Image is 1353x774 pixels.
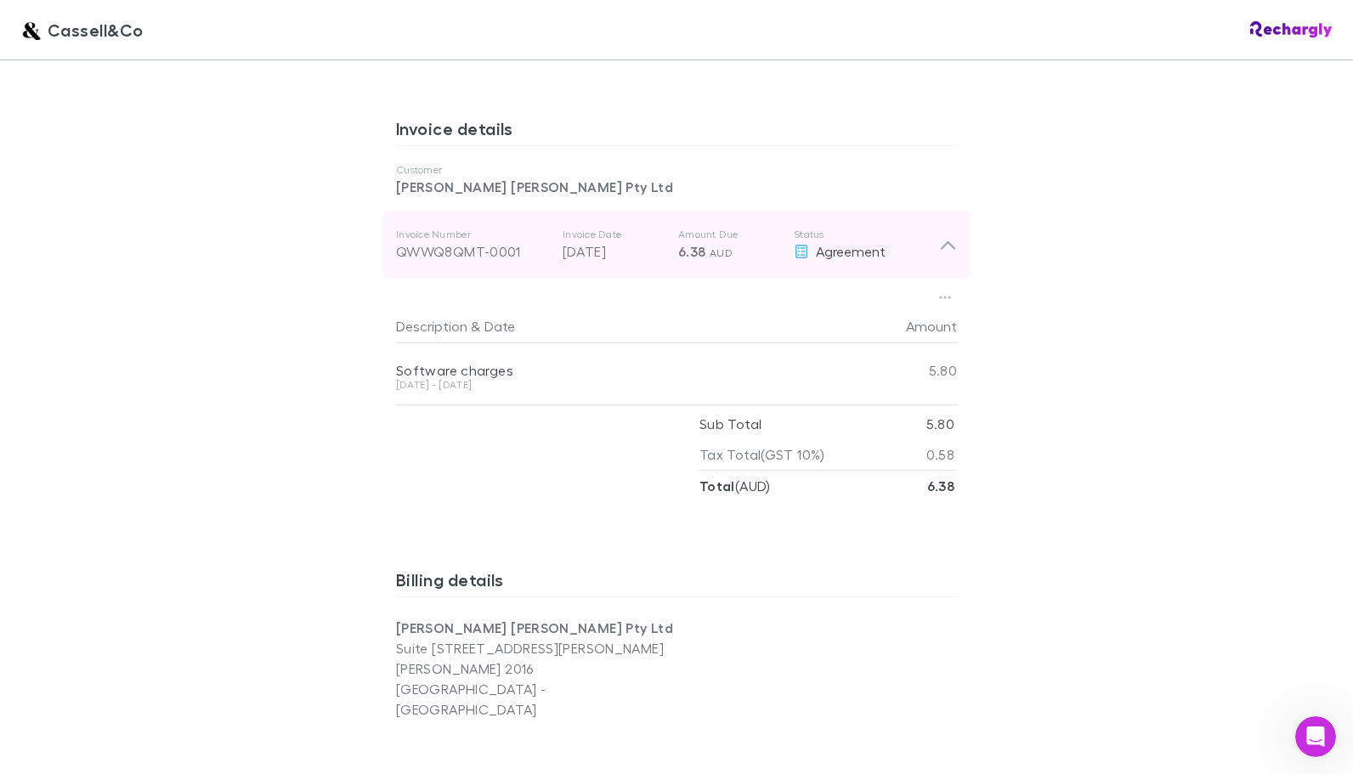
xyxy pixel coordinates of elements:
div: Software charges [396,362,855,379]
p: [PERSON_NAME] [PERSON_NAME] Pty Ltd [396,618,676,638]
button: Description [396,309,467,343]
p: Invoice Date [563,228,665,241]
p: Amount Due [678,228,780,241]
p: Tax Total (GST 10%) [699,439,825,470]
div: Invoice NumberQWWQ8QMT-0001Invoice Date[DATE]Amount Due6.38 AUDStatusAgreement [382,211,971,279]
div: 5.80 [855,343,957,398]
span: AUD [710,246,733,259]
h3: Billing details [396,569,957,596]
iframe: Intercom live chat [1295,716,1336,757]
p: [GEOGRAPHIC_DATA] - [GEOGRAPHIC_DATA] [396,679,676,720]
span: 6.38 [678,243,705,260]
p: Invoice Number [396,228,549,241]
div: [DATE] - [DATE] [396,380,855,390]
span: Cassell&Co [48,17,144,42]
h3: Invoice details [396,118,957,145]
img: Rechargly Logo [1250,21,1333,38]
p: [DATE] [563,241,665,262]
strong: 6.38 [927,477,954,494]
p: 0.58 [926,439,954,470]
button: Date [484,309,515,343]
strong: Total [699,477,735,494]
p: Customer [396,163,957,177]
img: Cassell&Co's Logo [20,20,41,40]
p: [PERSON_NAME] 2016 [396,658,676,679]
div: QWWQ8QMT-0001 [396,241,549,262]
div: & [396,309,848,343]
p: Suite [STREET_ADDRESS][PERSON_NAME] [396,638,676,658]
p: [PERSON_NAME] [PERSON_NAME] Pty Ltd [396,177,957,197]
span: Agreement [816,243,886,259]
p: 5.80 [926,409,954,439]
p: Sub Total [699,409,761,439]
p: Status [794,228,939,241]
p: ( AUD ) [699,471,771,501]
